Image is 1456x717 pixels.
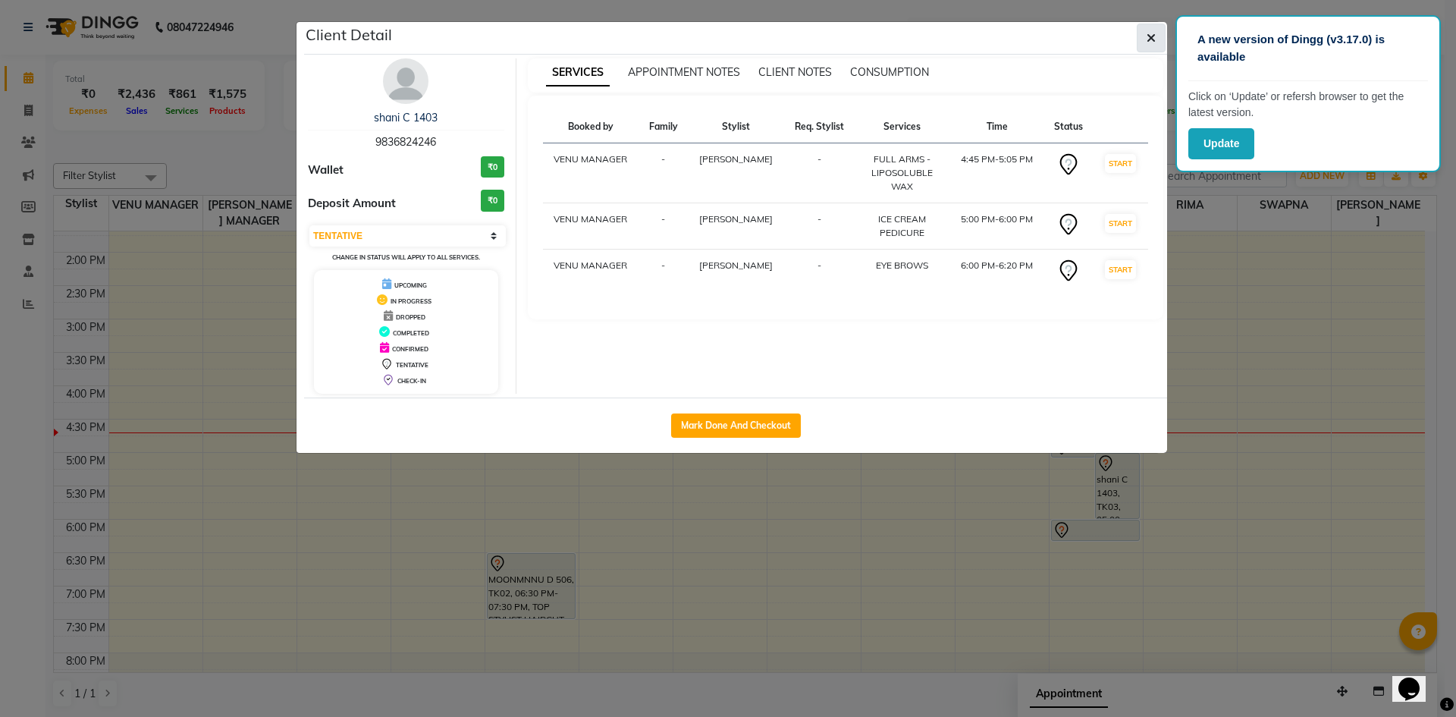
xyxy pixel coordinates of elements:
button: Update [1188,128,1254,159]
small: Change in status will apply to all services. [332,253,480,261]
td: - [784,143,855,203]
span: 9836824246 [375,135,436,149]
h3: ₹0 [481,156,504,178]
th: Stylist [688,111,784,143]
span: CLIENT NOTES [758,65,832,79]
div: FULL ARMS - LIPOSOLUBLE WAX [864,153,941,193]
button: Mark Done And Checkout [671,414,801,438]
button: START [1105,154,1136,173]
span: APPOINTMENT NOTES [628,65,740,79]
span: UPCOMING [394,281,427,289]
a: shani C 1403 [374,111,438,124]
td: - [639,143,688,203]
span: CONFIRMED [392,345,428,353]
iframe: chat widget [1392,656,1441,702]
div: ICE CREAM PEDICURE [864,212,941,240]
p: Click on ‘Update’ or refersh browser to get the latest version. [1188,89,1428,121]
td: - [639,250,688,293]
p: A new version of Dingg (v3.17.0) is available [1197,31,1419,65]
th: Req. Stylist [784,111,855,143]
td: 6:00 PM-6:20 PM [949,250,1044,293]
span: SERVICES [546,59,610,86]
td: VENU MANAGER [543,143,639,203]
td: - [784,203,855,250]
td: - [639,203,688,250]
span: DROPPED [396,313,425,321]
span: CONSUMPTION [850,65,929,79]
img: avatar [383,58,428,104]
button: START [1105,260,1136,279]
button: START [1105,214,1136,233]
td: 5:00 PM-6:00 PM [949,203,1044,250]
td: VENU MANAGER [543,203,639,250]
th: Time [949,111,1044,143]
span: [PERSON_NAME] [699,259,773,271]
div: EYE BROWS [864,259,941,272]
span: TENTATIVE [396,361,428,369]
span: [PERSON_NAME] [699,213,773,225]
span: COMPLETED [393,329,429,337]
span: [PERSON_NAME] [699,153,773,165]
h3: ₹0 [481,190,504,212]
span: Wallet [308,162,344,179]
td: VENU MANAGER [543,250,639,293]
td: - [784,250,855,293]
span: CHECK-IN [397,377,426,385]
th: Services [855,111,950,143]
th: Booked by [543,111,639,143]
td: 4:45 PM-5:05 PM [949,143,1044,203]
h5: Client Detail [306,24,392,46]
th: Status [1044,111,1094,143]
th: Family [639,111,688,143]
span: IN PROGRESS [391,297,431,305]
span: Deposit Amount [308,195,396,212]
